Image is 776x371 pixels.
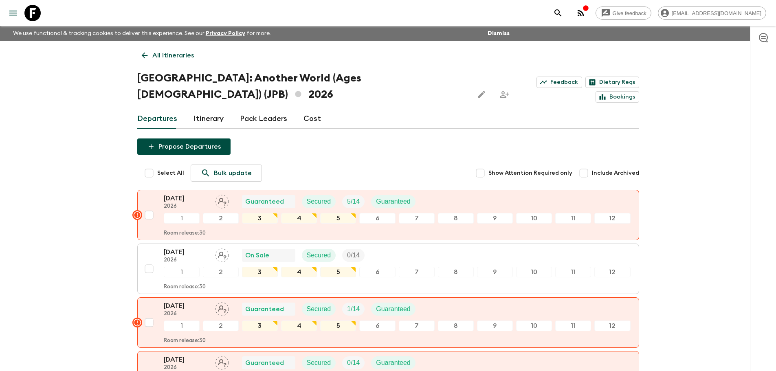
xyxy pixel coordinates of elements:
[10,26,274,41] p: We use functional & tracking cookies to deliver this experience. See our for more.
[307,250,331,260] p: Secured
[516,267,552,277] div: 10
[399,321,435,331] div: 7
[477,321,513,331] div: 9
[302,303,336,316] div: Secured
[164,301,209,311] p: [DATE]
[376,197,411,206] p: Guaranteed
[203,321,239,331] div: 2
[555,213,591,224] div: 11
[240,109,287,129] a: Pack Leaders
[596,91,639,103] a: Bookings
[302,195,336,208] div: Secured
[281,213,317,224] div: 4
[347,250,360,260] p: 0 / 14
[399,267,435,277] div: 7
[342,249,365,262] div: Trip Fill
[137,138,231,155] button: Propose Departures
[516,213,552,224] div: 10
[438,321,474,331] div: 8
[347,358,360,368] p: 0 / 14
[438,213,474,224] div: 8
[594,267,630,277] div: 12
[320,321,356,331] div: 5
[214,168,252,178] p: Bulk update
[307,358,331,368] p: Secured
[594,213,630,224] div: 12
[203,213,239,224] div: 2
[137,297,639,348] button: [DATE]2026Assign pack leaderGuaranteedSecuredTrip FillGuaranteed123456789101112Room release:30
[281,267,317,277] div: 4
[376,358,411,368] p: Guaranteed
[164,257,209,263] p: 2026
[307,197,331,206] p: Secured
[667,10,766,16] span: [EMAIL_ADDRESS][DOMAIN_NAME]
[191,165,262,182] a: Bulk update
[193,109,224,129] a: Itinerary
[245,358,284,368] p: Guaranteed
[164,364,209,371] p: 2026
[438,267,474,277] div: 8
[164,203,209,210] p: 2026
[473,86,490,103] button: Edit this itinerary
[496,86,512,103] span: Share this itinerary
[376,304,411,314] p: Guaranteed
[164,311,209,317] p: 2026
[164,230,206,237] p: Room release: 30
[488,169,572,177] span: Show Attention Required only
[215,251,229,257] span: Assign pack leader
[555,267,591,277] div: 11
[215,358,229,365] span: Assign pack leader
[592,169,639,177] span: Include Archived
[536,77,582,88] a: Feedback
[399,213,435,224] div: 7
[477,213,513,224] div: 9
[137,47,198,64] a: All itineraries
[608,10,651,16] span: Give feedback
[550,5,566,21] button: search adventures
[215,305,229,311] span: Assign pack leader
[164,321,200,331] div: 1
[242,321,278,331] div: 3
[137,244,639,294] button: [DATE]2026Assign pack leaderOn SaleSecuredTrip Fill123456789101112Room release:30
[245,197,284,206] p: Guaranteed
[594,321,630,331] div: 12
[658,7,766,20] div: [EMAIL_ADDRESS][DOMAIN_NAME]
[359,213,395,224] div: 6
[164,284,206,290] p: Room release: 30
[307,304,331,314] p: Secured
[245,250,269,260] p: On Sale
[477,267,513,277] div: 9
[359,267,395,277] div: 6
[342,356,365,369] div: Trip Fill
[242,267,278,277] div: 3
[152,50,194,60] p: All itineraries
[585,77,639,88] a: Dietary Reqs
[302,356,336,369] div: Secured
[320,267,356,277] div: 5
[157,169,184,177] span: Select All
[486,28,512,39] button: Dismiss
[303,109,321,129] a: Cost
[164,193,209,203] p: [DATE]
[206,31,245,36] a: Privacy Policy
[137,70,467,103] h1: [GEOGRAPHIC_DATA]: Another World (Ages [DEMOGRAPHIC_DATA]) (JPB) 2026
[347,304,360,314] p: 1 / 14
[320,213,356,224] div: 5
[555,321,591,331] div: 11
[242,213,278,224] div: 3
[215,197,229,204] span: Assign pack leader
[164,338,206,344] p: Room release: 30
[245,304,284,314] p: Guaranteed
[347,197,360,206] p: 5 / 14
[137,190,639,240] button: [DATE]2026Assign pack leaderGuaranteedSecuredTrip FillGuaranteed123456789101112Room release:30
[203,267,239,277] div: 2
[164,247,209,257] p: [DATE]
[342,195,365,208] div: Trip Fill
[342,303,365,316] div: Trip Fill
[302,249,336,262] div: Secured
[516,321,552,331] div: 10
[5,5,21,21] button: menu
[281,321,317,331] div: 4
[359,321,395,331] div: 6
[596,7,651,20] a: Give feedback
